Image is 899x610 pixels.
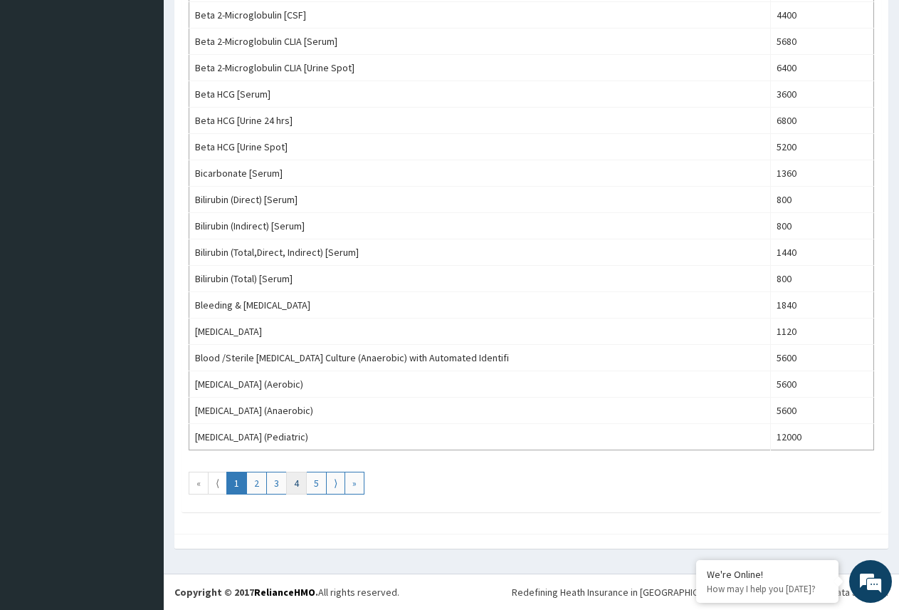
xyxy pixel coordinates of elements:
a: Go to next page [326,472,345,495]
a: Go to page number 4 [286,472,307,495]
td: Bleeding & [MEDICAL_DATA] [189,292,771,319]
td: [MEDICAL_DATA] (Anaerobic) [189,398,771,424]
td: 1360 [771,160,874,187]
a: Go to page number 3 [266,472,287,495]
td: Bilirubin (Indirect) [Serum] [189,213,771,239]
a: Go to last page [345,472,364,495]
td: 800 [771,213,874,239]
div: Chat with us now [74,80,239,98]
td: [MEDICAL_DATA] (Pediatric) [189,424,771,450]
td: Bilirubin (Total) [Serum] [189,266,771,292]
td: 5600 [771,371,874,398]
td: 1120 [771,319,874,345]
p: How may I help you today? [707,583,828,595]
td: [MEDICAL_DATA] [189,319,771,345]
strong: Copyright © 2017 . [174,586,318,599]
td: 3600 [771,81,874,108]
td: 5600 [771,345,874,371]
td: Beta HCG [Urine 24 hrs] [189,108,771,134]
td: 6800 [771,108,874,134]
td: 4400 [771,2,874,29]
div: Minimize live chat window [233,7,268,41]
td: Bilirubin (Direct) [Serum] [189,187,771,213]
div: Redefining Heath Insurance in [GEOGRAPHIC_DATA] using Telemedicine and Data Science! [512,585,888,599]
div: We're Online! [707,568,828,581]
td: 6400 [771,55,874,81]
td: 5600 [771,398,874,424]
td: Beta HCG [Urine Spot] [189,134,771,160]
td: 12000 [771,424,874,450]
img: d_794563401_company_1708531726252_794563401 [26,71,58,107]
a: Go to previous page [208,472,227,495]
td: 1440 [771,239,874,266]
td: Beta 2-Microglobulin CLIA [Serum] [189,29,771,55]
td: Bicarbonate [Serum] [189,160,771,187]
a: Go to page number 2 [246,472,267,495]
a: RelianceHMO [254,586,315,599]
td: Blood /Sterile [MEDICAL_DATA] Culture (Anaerobic) with Automated Identifi [189,345,771,371]
td: Beta HCG [Serum] [189,81,771,108]
td: Beta 2-Microglobulin CLIA [Urine Spot] [189,55,771,81]
td: 5200 [771,134,874,160]
td: 1840 [771,292,874,319]
footer: All rights reserved. [164,574,899,610]
td: Bilirubin (Total,Direct, Indirect) [Serum] [189,239,771,266]
a: Go to page number 5 [306,472,327,495]
a: Go to first page [189,472,209,495]
a: Go to page number 1 [226,472,247,495]
td: 800 [771,187,874,213]
td: 5680 [771,29,874,55]
textarea: Type your message and hit 'Enter' [7,389,271,439]
td: [MEDICAL_DATA] (Aerobic) [189,371,771,398]
span: We're online! [83,180,196,324]
td: 800 [771,266,874,292]
td: Beta 2-Microglobulin [CSF] [189,2,771,29]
